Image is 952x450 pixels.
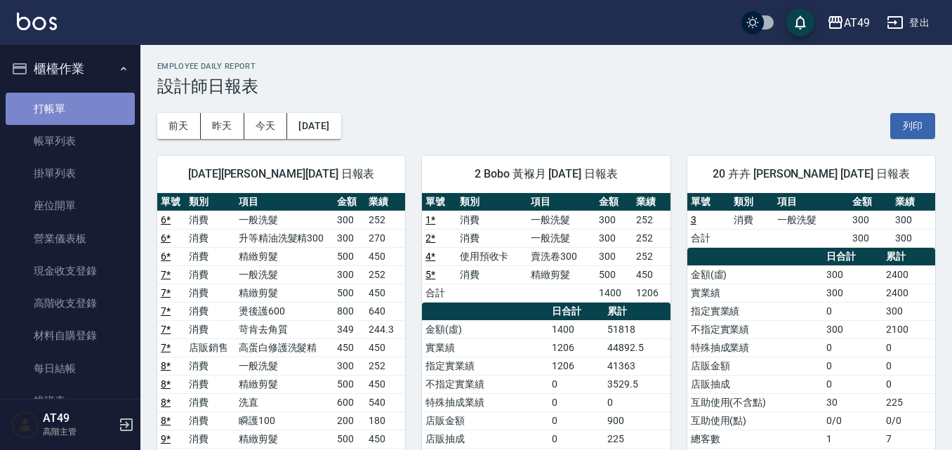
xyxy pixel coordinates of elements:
[235,193,333,211] th: 項目
[235,375,333,393] td: 精緻剪髮
[595,229,633,247] td: 300
[548,430,604,448] td: 0
[882,375,935,393] td: 0
[365,338,405,357] td: 450
[823,430,882,448] td: 1
[823,248,882,266] th: 日合計
[633,247,670,265] td: 252
[687,430,823,448] td: 總客數
[548,338,604,357] td: 1206
[687,393,823,411] td: 互助使用(不含點)
[422,411,548,430] td: 店販金額
[882,411,935,430] td: 0/0
[174,167,388,181] span: [DATE][PERSON_NAME][DATE] 日報表
[548,320,604,338] td: 1400
[365,265,405,284] td: 252
[595,193,633,211] th: 金額
[333,247,365,265] td: 500
[422,338,548,357] td: 實業績
[774,193,849,211] th: 項目
[365,302,405,320] td: 640
[595,247,633,265] td: 300
[422,375,548,393] td: 不指定實業績
[892,193,935,211] th: 業績
[185,265,234,284] td: 消費
[365,247,405,265] td: 450
[823,265,882,284] td: 300
[235,393,333,411] td: 洗直
[849,193,892,211] th: 金額
[823,338,882,357] td: 0
[687,193,935,248] table: a dense table
[6,385,135,417] a: 排班表
[633,229,670,247] td: 252
[17,13,57,30] img: Logo
[604,338,670,357] td: 44892.5
[422,430,548,448] td: 店販抽成
[604,303,670,321] th: 累計
[333,338,365,357] td: 450
[687,338,823,357] td: 特殊抽成業績
[333,211,365,229] td: 300
[6,51,135,87] button: 櫃檯作業
[882,320,935,338] td: 2100
[235,320,333,338] td: 苛肯去角質
[235,229,333,247] td: 升等精油洗髮精300
[548,411,604,430] td: 0
[185,375,234,393] td: 消費
[201,113,244,139] button: 昨天
[595,211,633,229] td: 300
[823,302,882,320] td: 0
[235,430,333,448] td: 精緻剪髮
[333,357,365,375] td: 300
[823,411,882,430] td: 0/0
[882,393,935,411] td: 225
[633,284,670,302] td: 1206
[882,284,935,302] td: 2400
[157,193,185,211] th: 單號
[6,223,135,255] a: 營業儀表板
[235,284,333,302] td: 精緻剪髮
[439,167,653,181] span: 2 Bobo 黃褓月 [DATE] 日報表
[604,357,670,375] td: 41363
[185,284,234,302] td: 消費
[882,357,935,375] td: 0
[892,229,935,247] td: 300
[365,211,405,229] td: 252
[823,284,882,302] td: 300
[633,265,670,284] td: 450
[365,411,405,430] td: 180
[823,357,882,375] td: 0
[365,357,405,375] td: 252
[882,248,935,266] th: 累計
[687,302,823,320] td: 指定實業績
[333,284,365,302] td: 500
[365,284,405,302] td: 450
[157,77,935,96] h3: 設計師日報表
[185,302,234,320] td: 消費
[527,229,595,247] td: 一般洗髮
[235,411,333,430] td: 瞬護100
[422,393,548,411] td: 特殊抽成業績
[456,265,528,284] td: 消費
[456,229,528,247] td: 消費
[365,320,405,338] td: 244.3
[185,211,234,229] td: 消費
[185,193,234,211] th: 類別
[43,425,114,438] p: 高階主管
[185,338,234,357] td: 店販銷售
[365,393,405,411] td: 540
[6,352,135,385] a: 每日結帳
[604,411,670,430] td: 900
[235,211,333,229] td: 一般洗髮
[687,284,823,302] td: 實業績
[548,303,604,321] th: 日合計
[704,167,918,181] span: 20 卉卉 [PERSON_NAME] [DATE] 日報表
[456,211,528,229] td: 消費
[365,229,405,247] td: 270
[595,284,633,302] td: 1400
[6,125,135,157] a: 帳單列表
[6,255,135,287] a: 現金收支登錄
[849,229,892,247] td: 300
[604,320,670,338] td: 51818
